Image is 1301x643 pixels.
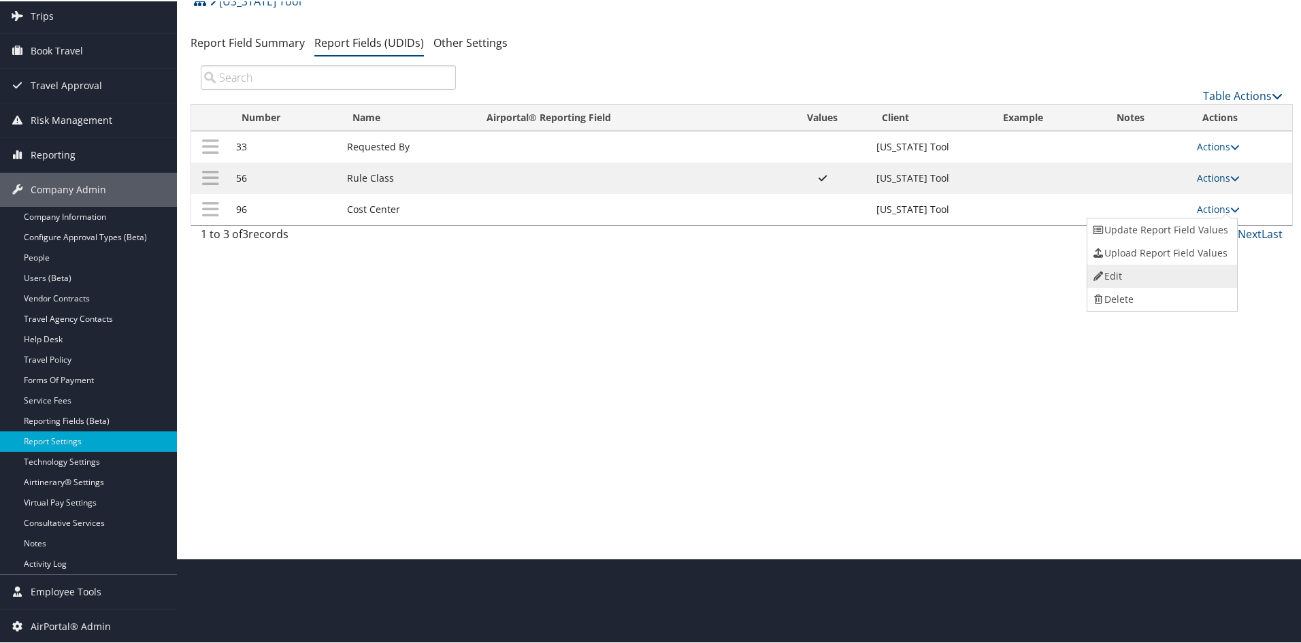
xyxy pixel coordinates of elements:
div: 1 to 3 of records [201,225,456,248]
td: 56 [229,161,340,193]
a: Edit [1087,263,1234,286]
span: Risk Management [31,102,112,136]
a: Upload Report Field Values [1087,240,1234,263]
th: Number [229,103,340,130]
th: Client [870,103,991,130]
td: Cost Center [340,193,475,224]
a: Actions [1197,139,1240,152]
a: Update Report Field Values [1087,217,1234,240]
td: Rule Class [340,161,475,193]
a: Next [1238,225,1262,240]
span: Company Admin [31,171,106,205]
th: Actions [1190,103,1292,130]
th: Example [991,103,1104,130]
td: 96 [229,193,340,224]
span: 3 [242,225,248,240]
a: Other Settings [433,34,508,49]
input: Search [201,64,456,88]
span: AirPortal® Admin [31,608,111,642]
th: Name [340,103,475,130]
a: Actions [1197,170,1240,183]
span: Travel Approval [31,67,102,101]
a: Table Actions [1203,87,1283,102]
th: Values [776,103,870,130]
td: [US_STATE] Tool [870,193,991,224]
th: Notes [1104,103,1190,130]
a: Report Field Summary [191,34,305,49]
td: Requested By [340,130,475,161]
a: Actions [1197,201,1240,214]
td: [US_STATE] Tool [870,130,991,161]
span: Employee Tools [31,574,101,608]
span: Reporting [31,137,76,171]
a: Report Fields (UDIDs) [314,34,424,49]
td: [US_STATE] Tool [870,161,991,193]
th: Airportal&reg; Reporting Field [474,103,776,130]
th: : activate to sort column descending [191,103,229,130]
a: Last [1262,225,1283,240]
td: 33 [229,130,340,161]
a: Delete [1087,286,1234,310]
span: Book Travel [31,33,83,67]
